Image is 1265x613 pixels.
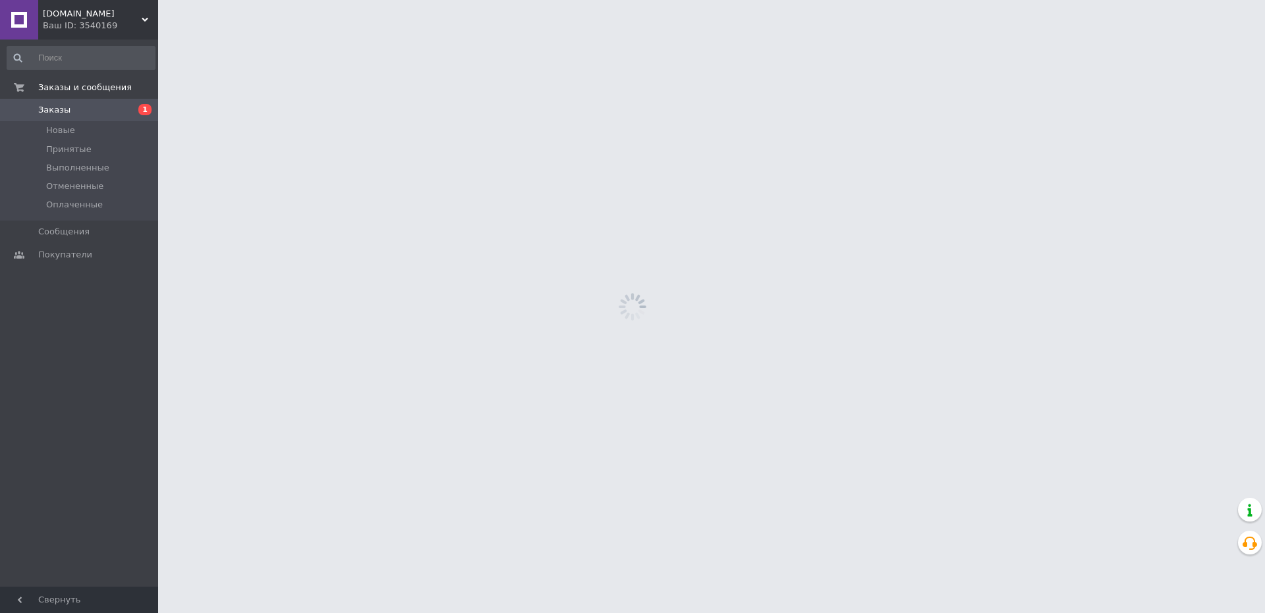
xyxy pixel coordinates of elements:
[138,104,152,115] span: 1
[7,46,155,70] input: Поиск
[38,104,70,116] span: Заказы
[46,180,103,192] span: Отмененные
[46,124,75,136] span: Новые
[38,226,90,238] span: Сообщения
[46,144,92,155] span: Принятые
[43,20,158,32] div: Ваш ID: 3540169
[46,199,103,211] span: Оплаченные
[38,249,92,261] span: Покупатели
[38,82,132,93] span: Заказы и сообщения
[46,162,109,174] span: Выполненные
[43,8,142,20] span: 1UA.IN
